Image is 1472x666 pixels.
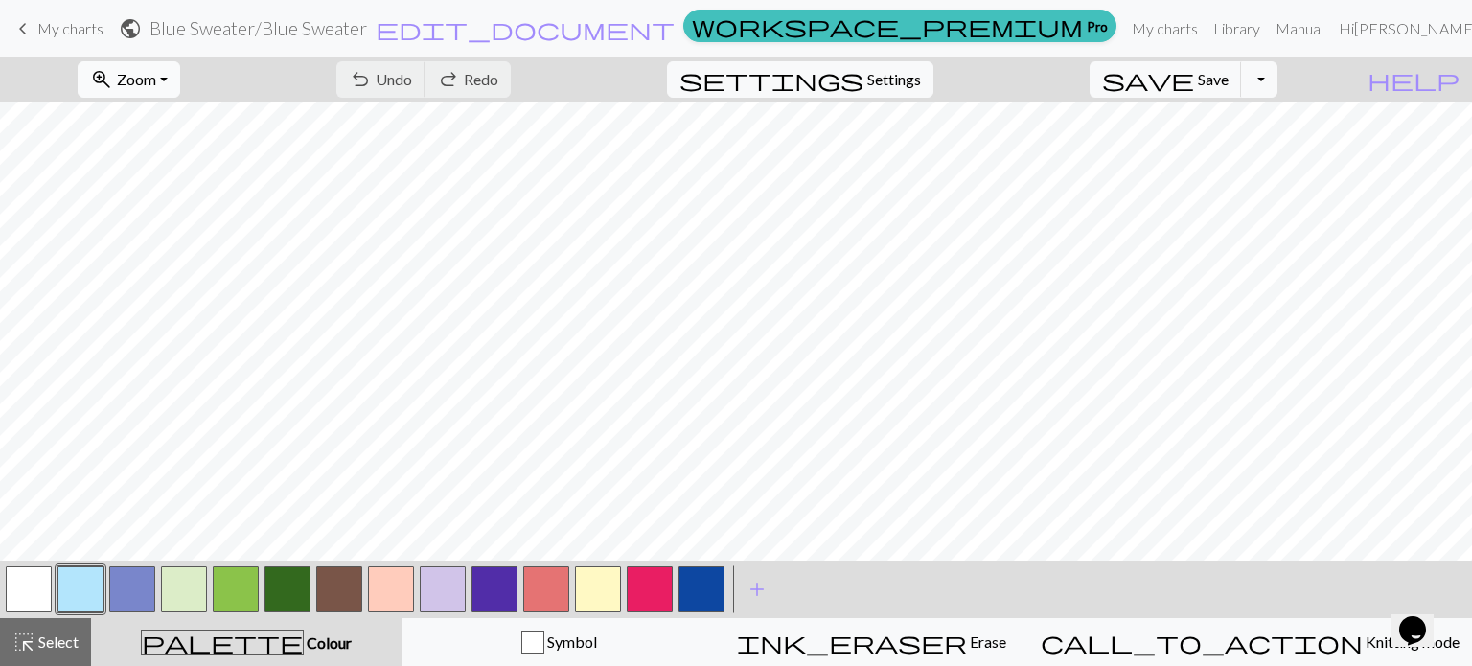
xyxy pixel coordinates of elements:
[544,632,597,651] span: Symbol
[715,618,1028,666] button: Erase
[679,66,863,93] span: settings
[376,15,675,42] span: edit_document
[1391,589,1453,647] iframe: chat widget
[402,618,716,666] button: Symbol
[119,15,142,42] span: public
[149,17,367,39] h2: Blue Sweater / Blue Sweater
[35,632,79,651] span: Select
[1102,66,1194,93] span: save
[1028,618,1472,666] button: Knitting mode
[692,12,1083,39] span: workspace_premium
[746,576,769,603] span: add
[37,19,103,37] span: My charts
[683,10,1116,42] a: Pro
[1368,66,1460,93] span: help
[667,61,933,98] button: SettingsSettings
[1124,10,1206,48] a: My charts
[1206,10,1268,48] a: Library
[679,68,863,91] i: Settings
[1363,632,1460,651] span: Knitting mode
[304,633,352,652] span: Colour
[117,70,156,88] span: Zoom
[967,632,1006,651] span: Erase
[11,15,34,42] span: keyboard_arrow_left
[142,629,303,655] span: palette
[1041,629,1363,655] span: call_to_action
[737,629,967,655] span: ink_eraser
[91,618,402,666] button: Colour
[867,68,921,91] span: Settings
[90,66,113,93] span: zoom_in
[1198,70,1229,88] span: Save
[11,12,103,45] a: My charts
[1090,61,1242,98] button: Save
[1268,10,1331,48] a: Manual
[12,629,35,655] span: highlight_alt
[78,61,180,98] button: Zoom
